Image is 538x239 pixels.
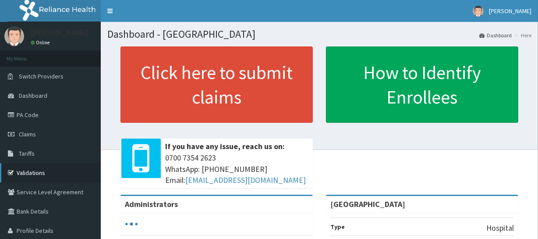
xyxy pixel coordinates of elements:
b: Administrators [125,199,178,209]
span: Claims [19,130,36,138]
li: Here [513,32,531,39]
a: [EMAIL_ADDRESS][DOMAIN_NAME] [185,175,306,185]
p: Hospital [486,222,514,234]
a: Online [31,39,52,46]
a: How to Identify Enrollees [326,46,518,123]
img: User Image [4,26,24,46]
span: [PERSON_NAME] [489,7,531,15]
span: Dashboard [19,92,47,100]
img: User Image [473,6,484,17]
span: Switch Providers [19,72,64,80]
a: Dashboard [479,32,512,39]
a: Click here to submit claims [120,46,313,123]
span: Tariffs [19,150,35,157]
svg: audio-loading [125,218,138,231]
span: 0700 7354 2623 WhatsApp: [PHONE_NUMBER] Email: [165,152,308,186]
strong: [GEOGRAPHIC_DATA] [330,199,405,209]
b: Type [330,223,345,231]
h1: Dashboard - [GEOGRAPHIC_DATA] [107,29,531,40]
p: [PERSON_NAME] [31,29,88,36]
b: If you have any issue, reach us on: [165,141,285,151]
